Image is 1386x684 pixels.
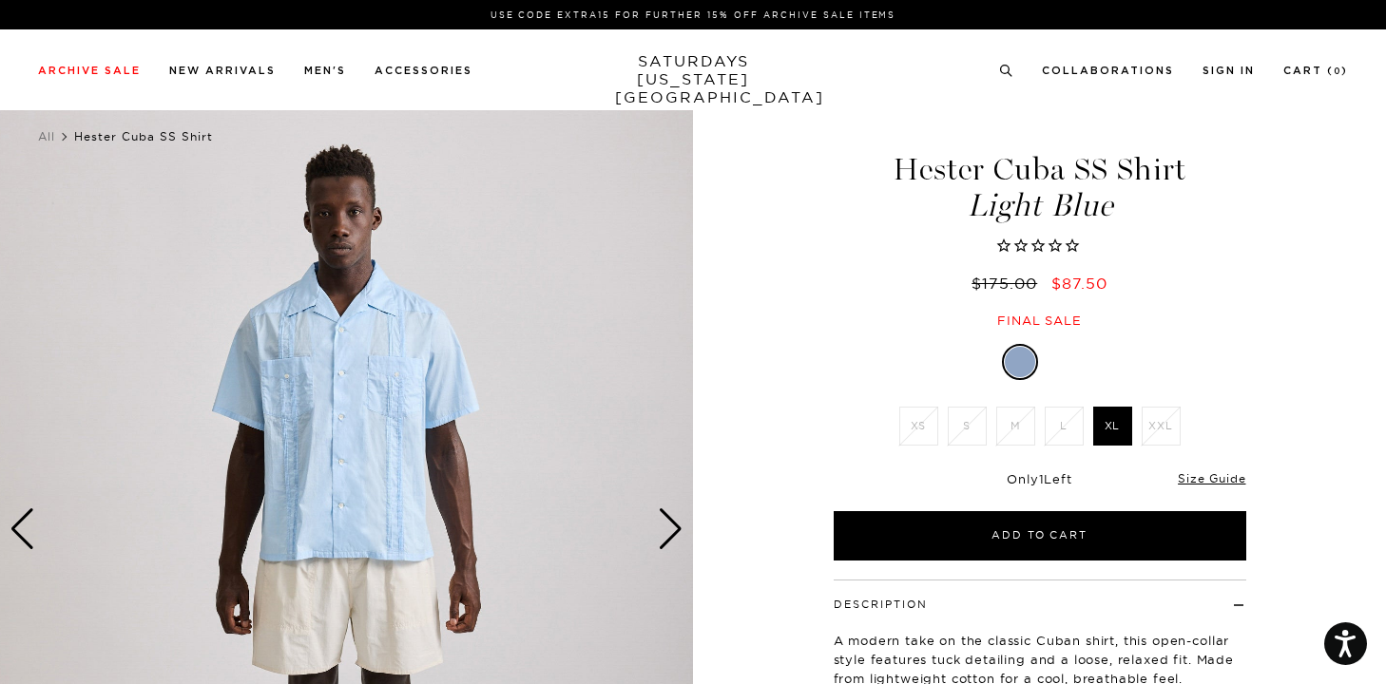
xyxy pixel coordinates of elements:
div: Next slide [658,508,683,550]
div: Previous slide [10,508,35,550]
p: Use Code EXTRA15 for Further 15% Off Archive Sale Items [46,8,1340,22]
h1: Hester Cuba SS Shirt [831,154,1249,221]
a: Men's [304,66,346,76]
small: 0 [1334,67,1341,76]
button: Description [834,599,928,610]
a: SATURDAYS[US_STATE][GEOGRAPHIC_DATA] [615,52,772,106]
div: Final sale [831,313,1249,329]
div: Only Left [834,471,1246,487]
a: Accessories [375,66,472,76]
a: Archive Sale [38,66,141,76]
del: $175.00 [972,274,1045,293]
span: 1 [1039,471,1045,486]
a: All [38,129,55,143]
span: $87.50 [1051,274,1107,293]
a: Size Guide [1178,471,1245,485]
a: Sign In [1203,66,1255,76]
label: XL [1093,407,1132,446]
span: Hester Cuba SS Shirt [74,129,213,143]
a: New Arrivals [169,66,276,76]
span: Light Blue [831,190,1249,221]
span: Rated 0.0 out of 5 stars 0 reviews [831,237,1249,256]
a: Collaborations [1042,66,1174,76]
a: Cart (0) [1283,66,1348,76]
button: Add to Cart [834,511,1246,560]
